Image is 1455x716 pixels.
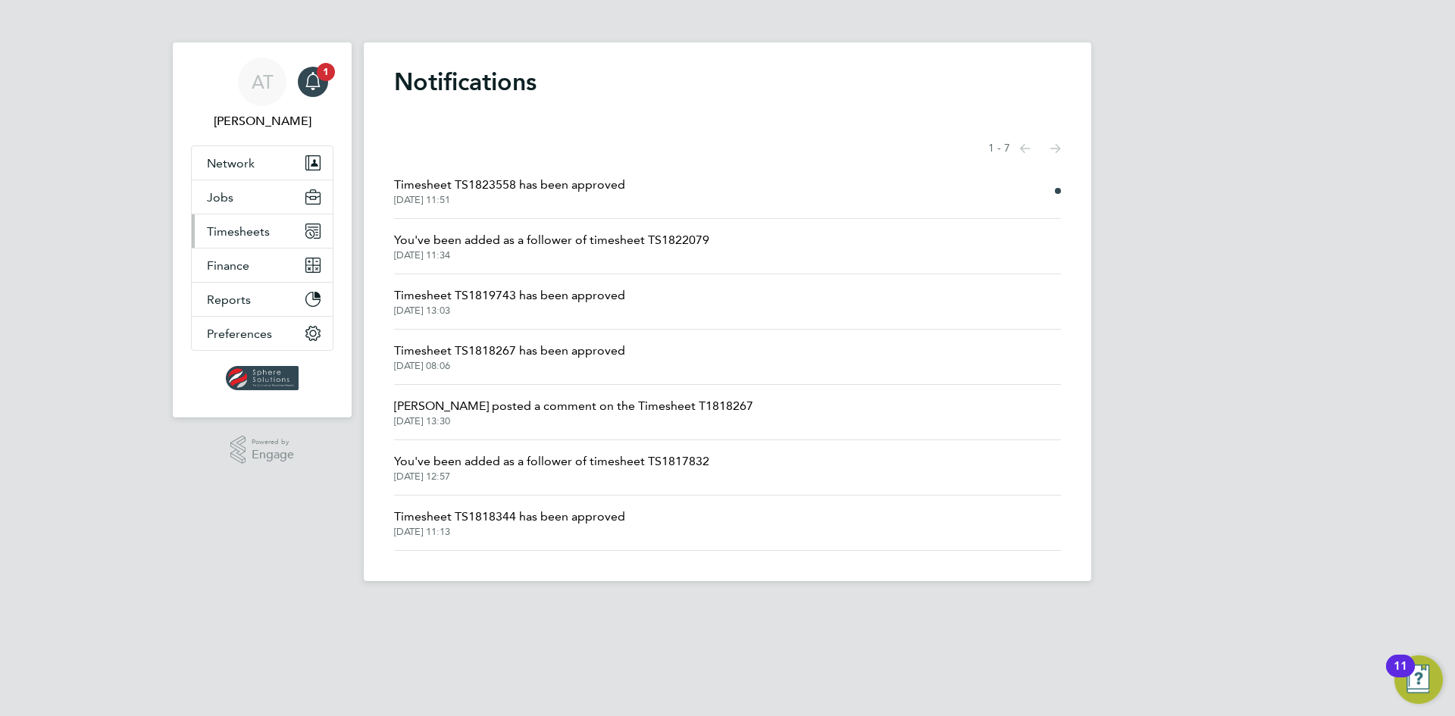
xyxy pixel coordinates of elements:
[191,366,333,390] a: Go to home page
[1394,655,1443,704] button: Open Resource Center, 11 new notifications
[394,176,625,194] span: Timesheet TS1823558 has been approved
[173,42,352,417] nav: Main navigation
[394,508,625,538] a: Timesheet TS1818344 has been approved[DATE] 11:13
[394,194,625,206] span: [DATE] 11:51
[394,286,625,305] span: Timesheet TS1819743 has been approved
[207,156,255,170] span: Network
[207,190,233,205] span: Jobs
[394,342,625,372] a: Timesheet TS1818267 has been approved[DATE] 08:06
[394,176,625,206] a: Timesheet TS1823558 has been approved[DATE] 11:51
[394,452,709,471] span: You've been added as a follower of timesheet TS1817832
[394,305,625,317] span: [DATE] 13:03
[230,436,295,464] a: Powered byEngage
[317,63,335,81] span: 1
[207,327,272,341] span: Preferences
[191,58,333,130] a: AT[PERSON_NAME]
[192,180,333,214] button: Jobs
[394,67,1061,97] h1: Notifications
[192,317,333,350] button: Preferences
[988,133,1061,164] nav: Select page of notifications list
[298,58,328,106] a: 1
[207,292,251,307] span: Reports
[207,224,270,239] span: Timesheets
[252,449,294,461] span: Engage
[192,283,333,316] button: Reports
[394,415,753,427] span: [DATE] 13:30
[394,342,625,360] span: Timesheet TS1818267 has been approved
[394,508,625,526] span: Timesheet TS1818344 has been approved
[394,231,709,261] a: You've been added as a follower of timesheet TS1822079[DATE] 11:34
[988,141,1010,156] span: 1 - 7
[252,436,294,449] span: Powered by
[394,397,753,415] span: [PERSON_NAME] posted a comment on the Timesheet T1818267
[207,258,249,273] span: Finance
[192,249,333,282] button: Finance
[394,231,709,249] span: You've been added as a follower of timesheet TS1822079
[394,249,709,261] span: [DATE] 11:34
[394,286,625,317] a: Timesheet TS1819743 has been approved[DATE] 13:03
[191,112,333,130] span: Amelia Taylor
[394,526,625,538] span: [DATE] 11:13
[394,360,625,372] span: [DATE] 08:06
[394,452,709,483] a: You've been added as a follower of timesheet TS1817832[DATE] 12:57
[192,214,333,248] button: Timesheets
[226,366,299,390] img: spheresolutions-logo-retina.png
[394,397,753,427] a: [PERSON_NAME] posted a comment on the Timesheet T1818267[DATE] 13:30
[252,72,274,92] span: AT
[394,471,709,483] span: [DATE] 12:57
[1394,666,1407,686] div: 11
[192,146,333,180] button: Network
